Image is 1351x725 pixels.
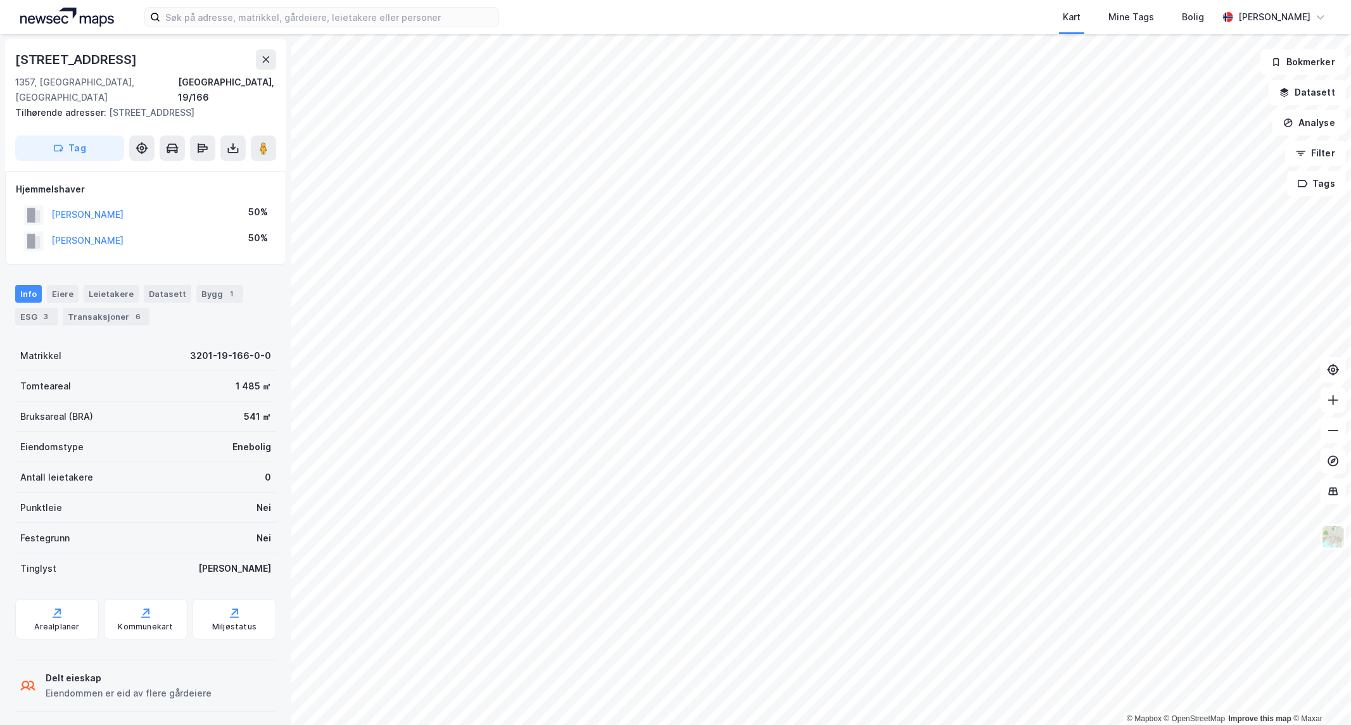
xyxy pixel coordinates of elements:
div: 50% [248,205,268,220]
a: Mapbox [1127,714,1162,723]
div: Eiendommen er eid av flere gårdeiere [46,686,212,701]
div: Delt eieskap [46,671,212,686]
div: 0 [265,470,271,485]
div: Bruksareal (BRA) [20,409,93,424]
div: Matrikkel [20,348,61,363]
div: [PERSON_NAME] [198,561,271,576]
div: 1357, [GEOGRAPHIC_DATA], [GEOGRAPHIC_DATA] [15,75,178,105]
div: ESG [15,308,58,325]
div: Transaksjoner [63,308,149,325]
div: Tinglyst [20,561,56,576]
div: 3 [40,310,53,323]
div: Punktleie [20,500,62,515]
div: Bygg [196,285,243,303]
div: Eiere [47,285,79,303]
a: OpenStreetMap [1164,714,1226,723]
div: 1 [225,287,238,300]
a: Improve this map [1229,714,1291,723]
button: Datasett [1269,80,1346,105]
input: Søk på adresse, matrikkel, gårdeiere, leietakere eller personer [160,8,498,27]
div: Kontrollprogram for chat [1288,664,1351,725]
div: 6 [132,310,144,323]
div: Mine Tags [1108,9,1154,25]
button: Filter [1285,141,1346,166]
div: Eiendomstype [20,439,84,455]
div: Kart [1063,9,1081,25]
div: [STREET_ADDRESS] [15,105,266,120]
div: Enebolig [232,439,271,455]
div: [STREET_ADDRESS] [15,49,139,70]
button: Analyse [1272,110,1346,136]
span: Tilhørende adresser: [15,107,109,118]
button: Bokmerker [1260,49,1346,75]
div: Nei [257,531,271,546]
div: Leietakere [84,285,139,303]
div: Festegrunn [20,531,70,546]
iframe: Chat Widget [1288,664,1351,725]
div: 3201-19-166-0-0 [190,348,271,363]
div: Antall leietakere [20,470,93,485]
div: Datasett [144,285,191,303]
div: Info [15,285,42,303]
div: Kommunekart [118,622,173,632]
div: Hjemmelshaver [16,182,276,197]
div: [PERSON_NAME] [1238,9,1310,25]
img: logo.a4113a55bc3d86da70a041830d287a7e.svg [20,8,114,27]
div: 1 485 ㎡ [236,379,271,394]
div: Miljøstatus [212,622,257,632]
button: Tags [1287,171,1346,196]
img: Z [1321,525,1345,549]
div: Bolig [1182,9,1204,25]
div: Tomteareal [20,379,71,394]
div: Nei [257,500,271,515]
button: Tag [15,136,124,161]
div: Arealplaner [34,622,79,632]
div: 541 ㎡ [244,409,271,424]
div: 50% [248,230,268,246]
div: [GEOGRAPHIC_DATA], 19/166 [178,75,276,105]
